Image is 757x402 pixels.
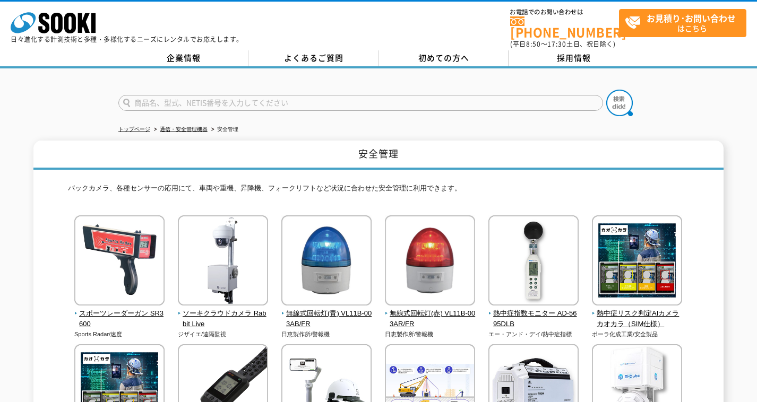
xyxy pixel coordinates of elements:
p: Sports Radar/速度 [74,330,165,339]
strong: お見積り･お問い合わせ [647,12,736,24]
a: 無線式回転灯(青) VL11B-003AB/FR [281,298,372,330]
span: 無線式回転灯(青) VL11B-003AB/FR [281,308,372,330]
a: 熱中症リスク判定AIカメラ カオカラ（SIM仕様） [592,298,683,330]
a: よくあるご質問 [248,50,379,66]
a: 熱中症指数モニター AD-5695DLB [488,298,579,330]
span: スポーツレーダーガン SR3600 [74,308,165,330]
a: 通信・安全管理機器 [160,126,208,132]
p: 日恵製作所/警報機 [385,330,476,339]
span: 17:30 [547,39,566,49]
p: エー・アンド・デイ/熱中症指標 [488,330,579,339]
a: 企業情報 [118,50,248,66]
span: (平日 ～ 土日、祝日除く) [510,39,615,49]
a: スポーツレーダーガン SR3600 [74,298,165,330]
p: 日恵製作所/警報機 [281,330,372,339]
span: 無線式回転灯(赤) VL11B-003AR/FR [385,308,476,330]
a: 無線式回転灯(赤) VL11B-003AR/FR [385,298,476,330]
a: 初めての方へ [379,50,509,66]
img: 無線式回転灯(青) VL11B-003AB/FR [281,215,372,308]
a: トップページ [118,126,150,132]
p: 日々進化する計測技術と多種・多様化するニーズにレンタルでお応えします。 [11,36,243,42]
span: 初めての方へ [418,52,469,64]
img: スポーツレーダーガン SR3600 [74,215,165,308]
a: ソーキクラウドカメラ Rabbit Live [178,298,269,330]
img: ソーキクラウドカメラ Rabbit Live [178,215,268,308]
img: 無線式回転灯(赤) VL11B-003AR/FR [385,215,475,308]
p: ポーラ化成工業/安全製品 [592,330,683,339]
a: [PHONE_NUMBER] [510,16,619,38]
li: 安全管理 [209,124,238,135]
a: 採用情報 [509,50,639,66]
p: バックカメラ、各種センサーの応用にて、車両や重機、昇降機、フォークリフトなど状況に合わせた安全管理に利用できます。 [68,183,689,199]
span: 熱中症リスク判定AIカメラ カオカラ（SIM仕様） [592,308,683,330]
p: ジザイエ/遠隔監視 [178,330,269,339]
span: 熱中症指数モニター AD-5695DLB [488,308,579,330]
span: はこちら [625,10,746,36]
span: ソーキクラウドカメラ Rabbit Live [178,308,269,330]
img: btn_search.png [606,90,633,116]
h1: 安全管理 [33,141,724,170]
img: 熱中症指数モニター AD-5695DLB [488,215,579,308]
span: 8:50 [526,39,541,49]
img: 熱中症リスク判定AIカメラ カオカラ（SIM仕様） [592,215,682,308]
span: お電話でのお問い合わせは [510,9,619,15]
input: 商品名、型式、NETIS番号を入力してください [118,95,603,111]
a: お見積り･お問い合わせはこちら [619,9,746,37]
